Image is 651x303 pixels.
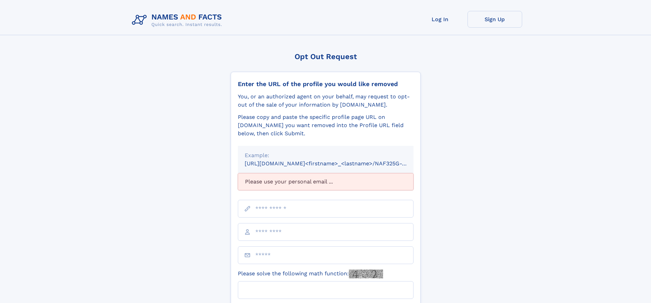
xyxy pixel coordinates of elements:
div: Opt Out Request [231,52,421,61]
a: Sign Up [467,11,522,28]
div: Please use your personal email ... [238,173,413,190]
div: You, or an authorized agent on your behalf, may request to opt-out of the sale of your informatio... [238,93,413,109]
small: [URL][DOMAIN_NAME]<firstname>_<lastname>/NAF325G-xxxxxxxx [245,160,426,167]
div: Enter the URL of the profile you would like removed [238,80,413,88]
label: Please solve the following math function: [238,270,383,278]
img: Logo Names and Facts [129,11,228,29]
div: Example: [245,151,407,160]
div: Please copy and paste the specific profile page URL on [DOMAIN_NAME] you want removed into the Pr... [238,113,413,138]
a: Log In [413,11,467,28]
